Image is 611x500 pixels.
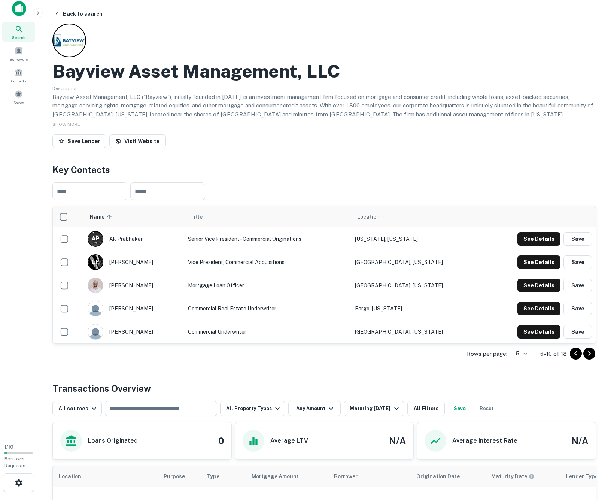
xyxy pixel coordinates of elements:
[52,86,78,91] span: Description
[88,436,138,445] h6: Loans Originated
[351,206,483,227] th: Location
[52,401,102,416] button: All sources
[485,466,560,487] th: Maturity dates displayed may be estimated. Please contact the lender for the most accurate maturi...
[59,472,91,481] span: Location
[109,134,166,148] a: Visit Website
[90,212,114,221] span: Name
[12,34,25,40] span: Search
[207,472,229,481] span: Type
[407,401,445,416] button: All Filters
[88,324,181,340] div: [PERSON_NAME]
[357,212,380,221] span: Location
[583,348,595,360] button: Go to next page
[164,472,195,481] span: Purpose
[351,227,483,251] td: [US_STATE], [US_STATE]
[58,404,98,413] div: All sources
[53,466,158,487] th: Location
[2,43,35,64] a: Borrowers
[389,434,406,448] h4: N/A
[88,231,181,247] div: ak prabhakar
[563,232,592,246] button: Save
[2,22,35,42] a: Search
[201,466,246,487] th: Type
[184,206,351,227] th: Title
[220,401,285,416] button: All Property Types
[566,472,598,481] span: Lender Type
[92,258,99,266] p: L P
[4,456,25,468] span: Borrower Requests
[288,401,341,416] button: Any Amount
[517,325,560,339] button: See Details
[475,401,499,416] button: Reset
[184,251,351,274] td: Vice President, Commercial Acquisitions
[88,278,181,293] div: [PERSON_NAME]
[252,472,308,481] span: Mortgage Amount
[84,206,185,227] th: Name
[563,255,592,269] button: Save
[540,349,567,358] p: 6–10 of 18
[491,472,527,481] h6: Maturity Date
[184,320,351,343] td: Commercial underwriter
[452,436,517,445] h6: Average Interest Rate
[11,78,26,84] span: Contacts
[52,134,106,148] button: Save Lender
[52,122,80,127] span: SHOW MORE
[491,472,544,481] span: Maturity dates displayed may be estimated. Please contact the lender for the most accurate maturi...
[10,56,28,62] span: Borrowers
[351,320,483,343] td: [GEOGRAPHIC_DATA], [US_STATE]
[88,254,181,270] div: [PERSON_NAME]
[416,472,469,481] span: Origination Date
[51,7,106,21] button: Back to search
[351,297,483,320] td: Fargo, [US_STATE]
[517,255,560,269] button: See Details
[13,100,24,106] span: Saved
[517,279,560,292] button: See Details
[467,349,507,358] p: Rows per page:
[563,302,592,315] button: Save
[334,472,358,481] span: Borrower
[491,472,535,481] div: Maturity dates displayed may be estimated. Please contact the lender for the most accurate maturi...
[344,401,404,416] button: Maturing [DATE]
[184,297,351,320] td: Commercial Real Estate Underwriter
[52,163,596,176] h4: Key Contacts
[92,235,99,243] p: A P
[570,348,582,360] button: Go to previous page
[246,466,328,487] th: Mortgage Amount
[351,274,483,297] td: [GEOGRAPHIC_DATA], [US_STATE]
[2,87,35,107] a: Saved
[448,401,472,416] button: Save your search to get updates of matches that match your search criteria.
[510,348,528,359] div: 5
[4,444,13,450] span: 1 / 10
[88,278,103,293] img: 1694188198037
[88,324,103,339] img: 9c8pery4andzj6ohjkjp54ma2
[574,440,611,476] iframe: Chat Widget
[52,382,151,395] h4: Transactions Overview
[52,93,596,137] p: Bayview Asset Management, LLC ("Bayview"), initially founded in [DATE], is an investment manageme...
[2,65,35,85] a: Contacts
[351,251,483,274] td: [GEOGRAPHIC_DATA], [US_STATE]
[563,325,592,339] button: Save
[270,436,308,445] h6: Average LTV
[328,466,410,487] th: Borrower
[410,466,485,487] th: Origination Date
[184,274,351,297] td: Mortgage Loan Officer
[158,466,201,487] th: Purpose
[53,206,596,343] div: scrollable content
[571,434,588,448] h4: N/A
[218,434,224,448] h4: 0
[190,212,212,221] span: Title
[184,227,351,251] td: Senior Vice President - Commercial Originations
[517,232,560,246] button: See Details
[52,60,340,82] h2: Bayview Asset Management, LLC
[563,279,592,292] button: Save
[350,404,401,413] div: Maturing [DATE]
[88,301,181,316] div: [PERSON_NAME]
[12,1,26,16] img: capitalize-icon.png
[517,302,560,315] button: See Details
[88,301,103,316] img: 9c8pery4andzj6ohjkjp54ma2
